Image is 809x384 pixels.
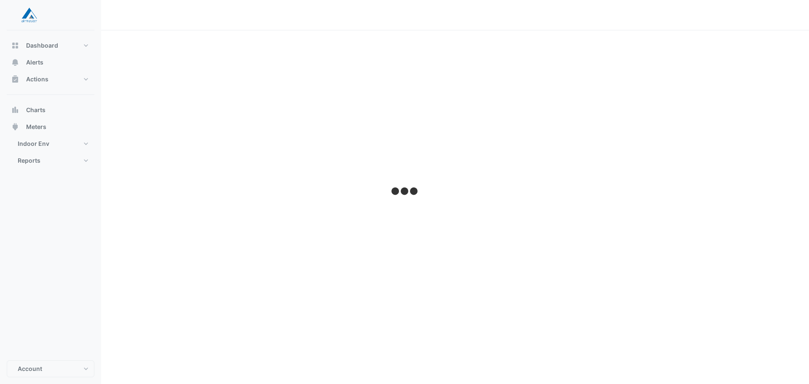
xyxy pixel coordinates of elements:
span: Reports [18,156,40,165]
button: Reports [7,152,94,169]
button: Charts [7,102,94,118]
button: Dashboard [7,37,94,54]
span: Charts [26,106,46,114]
button: Alerts [7,54,94,71]
button: Actions [7,71,94,88]
span: Alerts [26,58,43,67]
span: Account [18,365,42,373]
img: Company Logo [10,7,48,24]
span: Dashboard [26,41,58,50]
button: Account [7,360,94,377]
app-icon: Charts [11,106,19,114]
app-icon: Actions [11,75,19,83]
button: Meters [7,118,94,135]
span: Indoor Env [18,140,49,148]
app-icon: Alerts [11,58,19,67]
span: Actions [26,75,48,83]
button: Indoor Env [7,135,94,152]
app-icon: Dashboard [11,41,19,50]
app-icon: Meters [11,123,19,131]
span: Meters [26,123,46,131]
